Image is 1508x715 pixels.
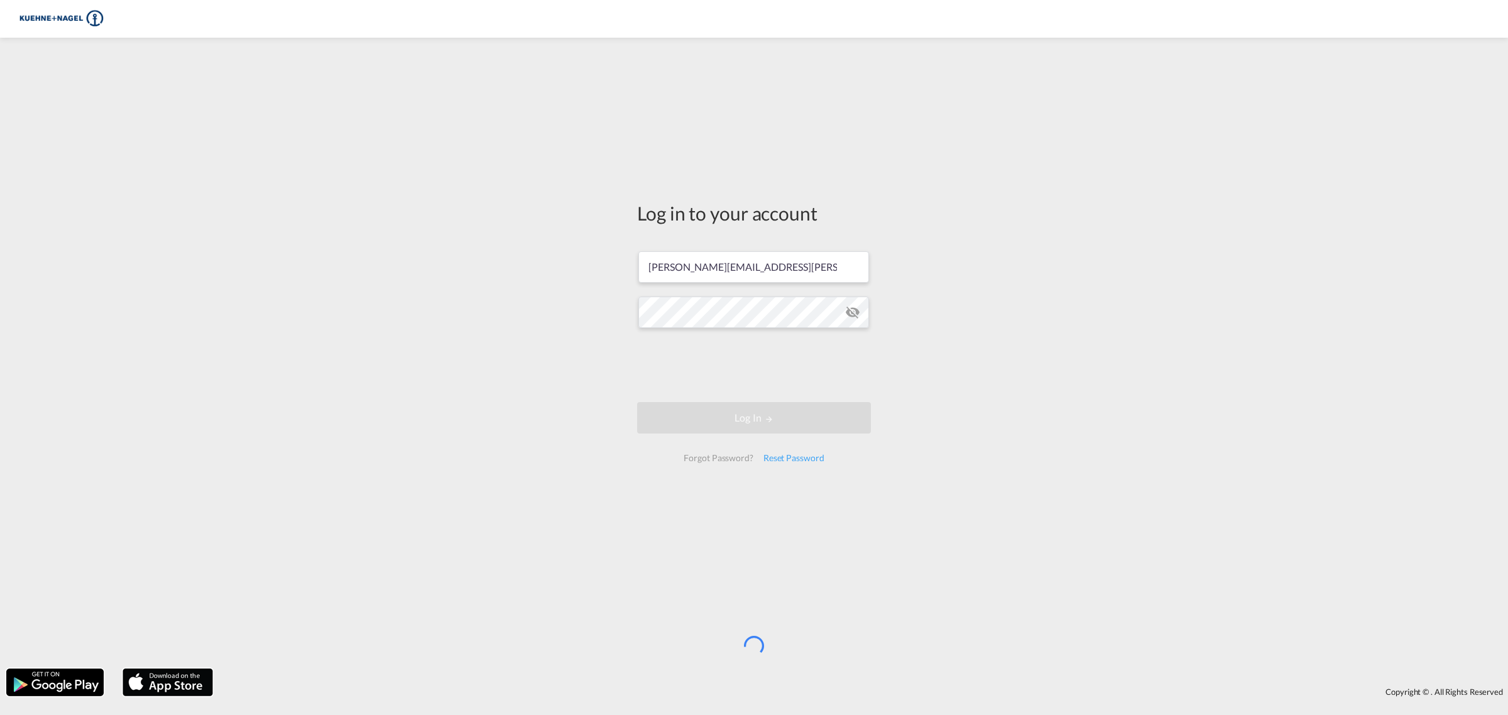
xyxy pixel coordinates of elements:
[637,200,871,226] div: Log in to your account
[219,681,1508,702] div: Copyright © . All Rights Reserved
[658,341,850,390] iframe: reCAPTCHA
[758,447,829,469] div: Reset Password
[637,402,871,434] button: LOGIN
[19,5,104,33] img: 36441310f41511efafde313da40ec4a4.png
[679,447,758,469] div: Forgot Password?
[121,667,214,697] img: apple.png
[638,251,869,283] input: Enter email/phone number
[845,305,860,320] md-icon: icon-eye-off
[5,667,105,697] img: google.png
